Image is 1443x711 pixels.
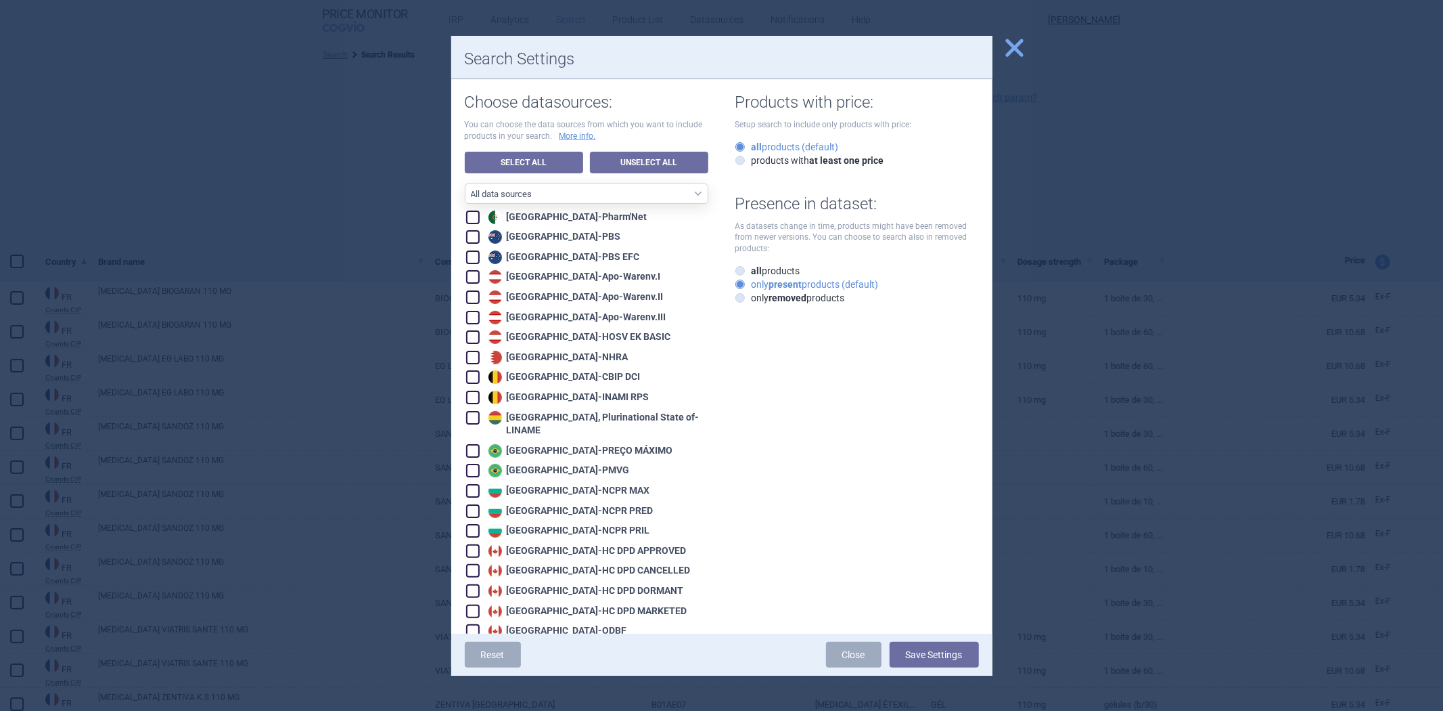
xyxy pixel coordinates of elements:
h1: Choose datasources: [465,93,708,112]
a: Close [826,642,881,668]
a: Unselect All [590,152,708,173]
img: Austria [488,311,502,324]
div: [GEOGRAPHIC_DATA] - Apo-Warenv.I [485,270,661,284]
div: [GEOGRAPHIC_DATA] - NHRA [485,351,628,364]
div: [GEOGRAPHIC_DATA] - HOSV EK BASIC [485,330,671,344]
a: More info. [559,131,596,142]
div: [GEOGRAPHIC_DATA] - PREÇO MÁXIMO [485,444,673,458]
strong: all [752,142,762,152]
div: [GEOGRAPHIC_DATA] - HC DPD DORMANT [485,584,684,598]
a: Select All [465,152,583,173]
img: Canada [488,564,502,578]
strong: all [752,265,762,276]
img: Austria [488,270,502,284]
div: [GEOGRAPHIC_DATA] - NCPR PRED [485,504,654,518]
div: [GEOGRAPHIC_DATA] - HC DPD MARKETED [485,605,687,618]
img: Bahrain [488,351,502,364]
div: [GEOGRAPHIC_DATA] - NCPR MAX [485,484,650,498]
img: Canada [488,584,502,598]
img: Belgium [488,370,502,384]
div: [GEOGRAPHIC_DATA] - CBIP DCI [485,370,641,384]
label: only products [735,291,845,305]
div: [GEOGRAPHIC_DATA] - Apo-Warenv.III [485,311,666,324]
img: Brazil [488,444,502,458]
h1: Search Settings [465,49,979,69]
div: [GEOGRAPHIC_DATA] - PBS EFC [485,251,640,264]
div: [GEOGRAPHIC_DATA] - PBS [485,230,621,244]
div: [GEOGRAPHIC_DATA] - ODBF [485,624,627,638]
img: Austria [488,290,502,304]
label: products (default) [735,140,839,154]
img: Canada [488,544,502,558]
img: Australia [488,230,502,244]
div: [GEOGRAPHIC_DATA] - Apo-Warenv.II [485,290,664,304]
img: Bulgaria [488,524,502,538]
img: Belgium [488,391,502,404]
button: Save Settings [890,642,979,668]
strong: at least one price [810,155,884,166]
img: Brazil [488,464,502,477]
label: products with [735,154,884,167]
p: As datasets change in time, products might have been removed from newer versions. You can choose ... [735,221,979,255]
label: only products (default) [735,278,879,291]
h1: Products with price: [735,93,979,112]
div: [GEOGRAPHIC_DATA] - PMVG [485,464,630,477]
strong: removed [769,293,807,303]
div: [GEOGRAPHIC_DATA], Plurinational State of - LINAME [485,411,708,437]
img: Bulgaria [488,504,502,518]
a: Reset [465,642,521,668]
strong: present [769,279,802,290]
div: [GEOGRAPHIC_DATA] - NCPR PRIL [485,524,650,538]
img: Canada [488,624,502,638]
h1: Presence in dataset: [735,194,979,214]
p: Setup search to include only products with price: [735,119,979,131]
img: Canada [488,605,502,618]
img: Algeria [488,211,502,224]
img: Austria [488,330,502,344]
img: Australia [488,251,502,264]
div: [GEOGRAPHIC_DATA] - Pharm'Net [485,211,647,224]
div: [GEOGRAPHIC_DATA] - INAMI RPS [485,391,649,404]
img: Bolivia, Plurinational State of [488,411,502,425]
div: [GEOGRAPHIC_DATA] - HC DPD APPROVED [485,544,687,558]
div: [GEOGRAPHIC_DATA] - HC DPD CANCELLED [485,564,691,578]
label: products [735,264,800,278]
p: You can choose the data sources from which you want to include products in your search. [465,119,708,142]
img: Bulgaria [488,484,502,498]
